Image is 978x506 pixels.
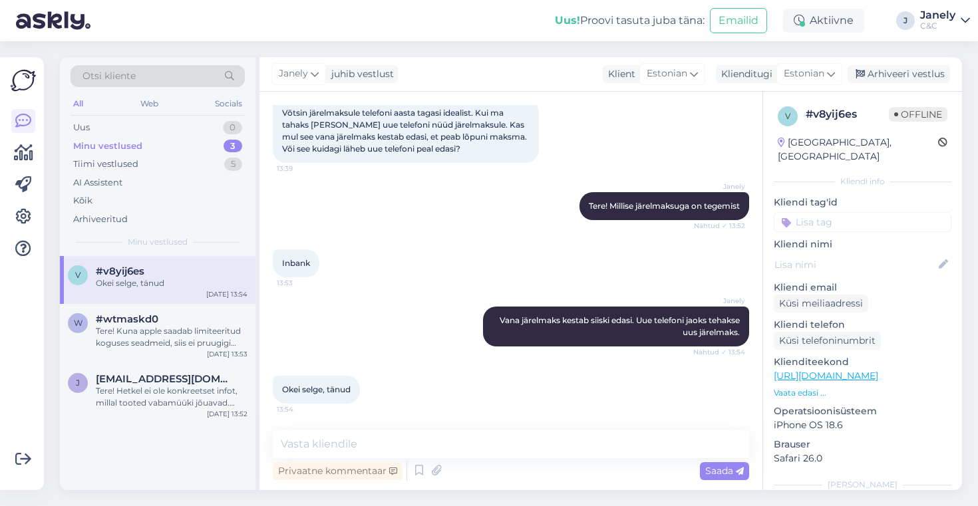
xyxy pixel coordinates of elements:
[96,385,247,409] div: Tere! Hetkel ei ole konkreetset infot, millal tooted vabamüüki jõuavad. Kuna eeltellimusi on palj...
[774,387,951,399] p: Vaata edasi ...
[73,158,138,171] div: Tiimi vestlused
[11,68,36,93] img: Askly Logo
[73,213,128,226] div: Arhiveeritud
[603,67,635,81] div: Klient
[500,315,742,337] span: Vana järelmaks kestab siiski edasi. Uue telefoni jaoks tehakse uus järelmaks.
[224,158,242,171] div: 5
[589,201,740,211] span: Tere! Millise järelmaksuga on tegemist
[96,313,158,325] span: #wtmaskd0
[710,8,767,33] button: Emailid
[96,373,234,385] span: janelyjarv@gmail.com
[920,10,955,21] div: Janely
[128,236,188,248] span: Minu vestlused
[224,140,242,153] div: 3
[889,107,947,122] span: Offline
[282,108,529,154] span: Võtsin järelmaksule telefoni aasta tagasi idealist. Kui ma tahaks [PERSON_NAME] uue telefoni nüüd...
[277,164,327,174] span: 13:39
[138,95,161,112] div: Web
[774,176,951,188] div: Kliendi info
[774,195,951,209] p: Kliendi tag'id
[774,451,951,465] p: Safari 26.0
[774,257,936,272] input: Lisa nimi
[282,384,351,394] span: Okei selge, tänud
[774,418,951,432] p: iPhone OS 18.6
[774,370,878,382] a: [URL][DOMAIN_NAME]
[273,462,403,480] div: Privaatne kommentaar
[848,65,950,83] div: Arhiveeri vestlus
[96,277,247,289] div: Okei selge, tänud
[716,67,772,81] div: Klienditugi
[73,121,90,134] div: Uus
[326,67,394,81] div: juhib vestlust
[695,296,745,306] span: Janely
[282,258,310,268] span: Inbank
[783,9,864,33] div: Aktiivne
[277,404,327,414] span: 13:54
[73,140,142,153] div: Minu vestlused
[693,347,745,357] span: Nähtud ✓ 13:54
[96,325,247,349] div: Tere! Kuna apple saadab limiteeritud koguses seadmeid, siis ei pruugigi kõik tellimused täidetud ...
[774,295,868,313] div: Küsi meiliaadressi
[806,106,889,122] div: # v8yij6es
[774,479,951,491] div: [PERSON_NAME]
[920,10,970,31] a: JanelyC&C
[223,121,242,134] div: 0
[555,14,580,27] b: Uus!
[785,111,790,121] span: v
[778,136,938,164] div: [GEOGRAPHIC_DATA], [GEOGRAPHIC_DATA]
[207,349,247,359] div: [DATE] 13:53
[212,95,245,112] div: Socials
[74,318,82,328] span: w
[555,13,705,29] div: Proovi tasuta juba täna:
[73,194,92,207] div: Kõik
[207,409,247,419] div: [DATE] 13:52
[277,278,327,288] span: 13:53
[774,355,951,369] p: Klienditeekond
[82,69,136,83] span: Otsi kliente
[694,221,745,231] span: Nähtud ✓ 13:52
[920,21,955,31] div: C&C
[96,265,144,277] span: #v8yij6es
[774,438,951,451] p: Brauser
[774,332,881,350] div: Küsi telefoninumbrit
[73,176,122,190] div: AI Assistent
[71,95,86,112] div: All
[695,182,745,191] span: Janely
[774,404,951,418] p: Operatsioonisüsteem
[784,66,824,81] span: Estonian
[896,11,915,30] div: J
[774,318,951,332] p: Kliendi telefon
[705,465,744,477] span: Saada
[75,270,81,280] span: v
[279,66,308,81] span: Janely
[774,281,951,295] p: Kliendi email
[76,378,80,388] span: j
[206,289,247,299] div: [DATE] 13:54
[774,212,951,232] input: Lisa tag
[647,66,687,81] span: Estonian
[774,237,951,251] p: Kliendi nimi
